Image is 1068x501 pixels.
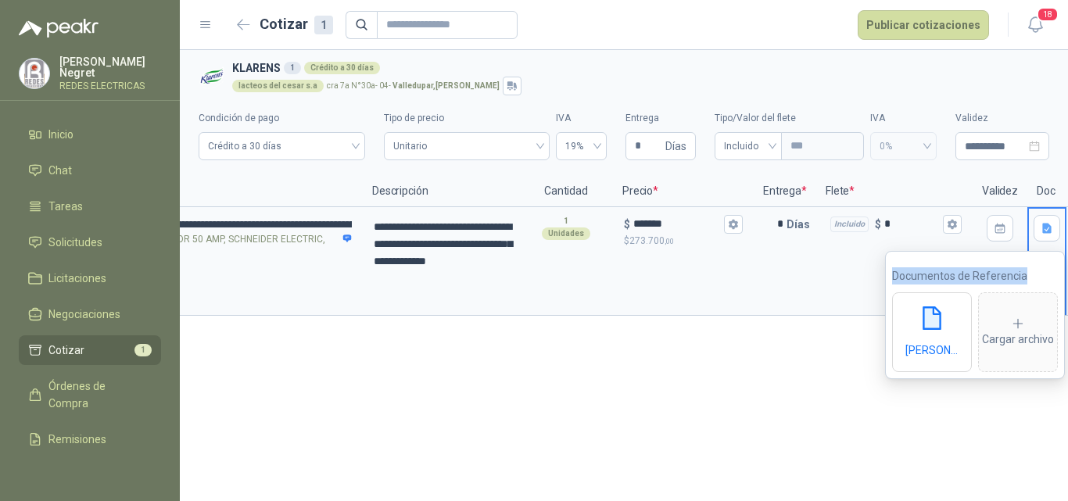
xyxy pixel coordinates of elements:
p: Descripción [363,176,519,207]
div: 1 [314,16,333,34]
a: Remisiones [19,424,161,454]
a: Solicitudes [19,227,161,257]
span: Solicitudes [48,234,102,251]
label: Validez [955,111,1049,126]
label: IVA [556,111,607,126]
span: 273.700 [629,235,674,246]
button: $$273.700,00 [724,215,743,234]
span: 1 [134,344,152,356]
a: Negociaciones [19,299,161,329]
span: Remisiones [48,431,106,448]
div: Crédito a 30 días [304,62,380,74]
a: Tareas [19,191,161,221]
span: Chat [48,162,72,179]
a: Órdenes de Compra [19,371,161,418]
span: Órdenes de Compra [48,378,146,412]
a: Inicio [19,120,161,149]
a: Licitaciones [19,263,161,293]
p: Flete [816,176,973,207]
p: Días [787,209,816,240]
span: 18 [1037,7,1059,22]
p: Doc [1027,176,1066,207]
p: [PERSON_NAME] Negret [59,56,161,78]
a: Configuración [19,460,161,490]
img: Company Logo [199,64,226,91]
div: 1 [284,62,301,74]
button: 18 [1021,11,1049,39]
input: -SELECCIONADOR 50 AMP, SCHNEIDER ELECTRIC, NSC100N [61,219,352,231]
span: ,00 [665,237,674,245]
p: Precio [613,176,754,207]
span: Licitaciones [48,270,106,287]
div: Cargar archivo [982,317,1054,348]
div: Incluido [830,217,869,232]
p: $ [624,216,630,233]
label: Entrega [625,111,696,126]
h3: KLARENS [232,59,1043,77]
span: Tareas [48,198,83,215]
a: Chat [19,156,161,185]
div: Unidades [542,227,590,240]
p: cra 7a N°30a- 04 - [327,82,500,90]
span: Unitario [393,134,539,158]
label: IVA [870,111,937,126]
span: Inicio [48,126,73,143]
input: Incluido $ [884,218,940,230]
span: Crédito a 30 días [208,134,356,158]
img: Logo peakr [19,19,99,38]
p: Validez [973,176,1027,207]
p: Entrega [754,176,816,207]
p: $ [624,234,743,249]
p: Producto [50,176,363,207]
label: Condición de pago [199,111,365,126]
img: Company Logo [20,59,49,88]
button: Publicar cotizaciones [858,10,989,40]
span: 19% [565,134,597,158]
p: REDES ELECTRICAS [59,81,161,91]
p: 1 [564,215,568,227]
span: Cotizar [48,342,84,359]
span: Negociaciones [48,306,120,323]
span: Incluido [724,134,772,158]
input: $$273.700,00 [633,218,721,230]
label: Tipo/Valor del flete [715,111,864,126]
span: 0% [880,134,927,158]
p: Cantidad [519,176,613,207]
button: Incluido $ [943,215,962,234]
strong: Valledupar , [PERSON_NAME] [392,81,500,90]
label: Tipo de precio [384,111,549,126]
h2: Cotizar [260,13,333,35]
a: Cotizar1 [19,335,161,365]
p: $ [875,216,881,233]
div: lacteos del cesar s.a [232,80,324,92]
p: Documentos de Referencia [892,267,1058,284]
span: Días [665,133,686,159]
p: - SELECCIONADOR 50 AMP, SCHNEIDER ELECTRIC, NSC100N [61,232,352,262]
